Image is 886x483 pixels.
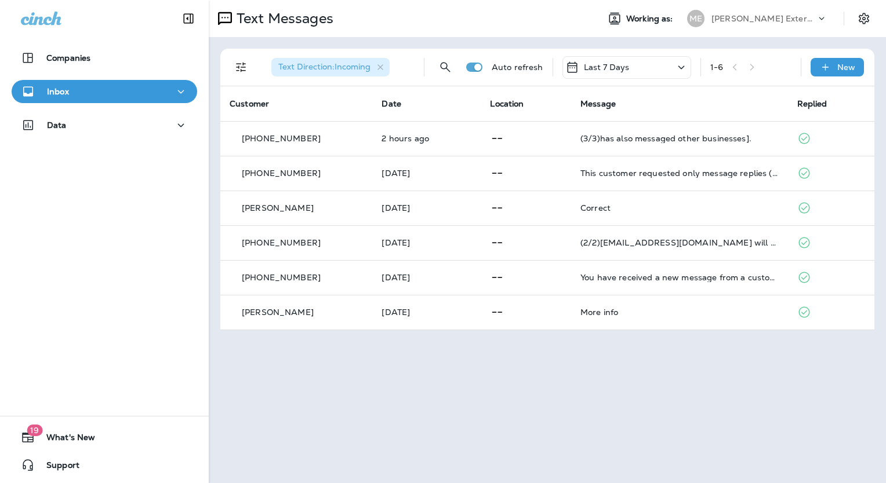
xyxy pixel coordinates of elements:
span: Working as: [626,14,676,24]
p: Last 7 Days [584,63,630,72]
span: This company has no locations [490,306,504,316]
p: [PERSON_NAME] Exterminating [711,14,816,23]
p: [PERSON_NAME] [242,203,314,213]
button: Support [12,453,197,477]
span: Support [35,460,79,474]
span: What's New [35,433,95,447]
p: Companies [46,53,90,63]
div: You have received a new message from a customer via Google Local Services Ads. Customer Name: , S... [580,273,778,282]
p: Auto refresh [492,63,543,72]
p: Sep 16, 2025 08:29 AM [382,134,471,143]
p: Sep 9, 2025 02:17 PM [382,238,471,247]
p: Sep 12, 2025 02:44 PM [382,169,471,178]
button: Data [12,114,197,137]
div: Text Direction:Incoming [271,58,390,76]
p: [PHONE_NUMBER] [242,134,321,143]
div: 1 - 6 [710,63,723,72]
div: (3/3)has also messaged other businesses]. [580,134,778,143]
span: Text Direction : Incoming [278,61,371,72]
span: Customer [230,98,269,109]
span: Replied [797,98,827,109]
div: More info [580,308,778,317]
p: [PHONE_NUMBER] [242,273,321,282]
div: Correct [580,203,778,213]
span: This company has no locations [490,202,504,212]
p: Sep 10, 2025 09:22 AM [382,203,471,213]
span: This company has no locations [490,271,504,281]
span: 19 [27,425,42,436]
div: (2/2)Coffey716@msn.com will be the email used to send report. R/ Mike Coffey. [580,238,778,247]
span: Date [382,98,401,109]
p: Inbox [47,87,69,96]
p: Data [47,120,67,130]
p: New [837,63,855,72]
span: This company has no locations [490,236,504,247]
p: [PHONE_NUMBER] [242,169,321,178]
span: Message [580,98,616,109]
button: 19What's New [12,426,197,449]
span: This company has no locations [490,167,504,177]
p: [PHONE_NUMBER] [242,238,321,247]
button: Collapse Sidebar [172,7,205,30]
p: Text Messages [232,10,333,27]
button: Search Messages [434,56,457,79]
p: Sep 9, 2025 12:11 PM [382,308,471,317]
button: Companies [12,46,197,69]
p: [PERSON_NAME] [242,308,314,317]
button: Settings [854,8,874,29]
div: ME [687,10,705,27]
p: Sep 9, 2025 12:51 PM [382,273,471,282]
button: Filters [230,56,253,79]
button: Inbox [12,80,197,103]
div: This customer requested only message replies (no calls). Reply here or respond via your LSA dashb... [580,169,778,178]
span: Location [490,98,524,109]
span: This company has no locations [490,132,504,142]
